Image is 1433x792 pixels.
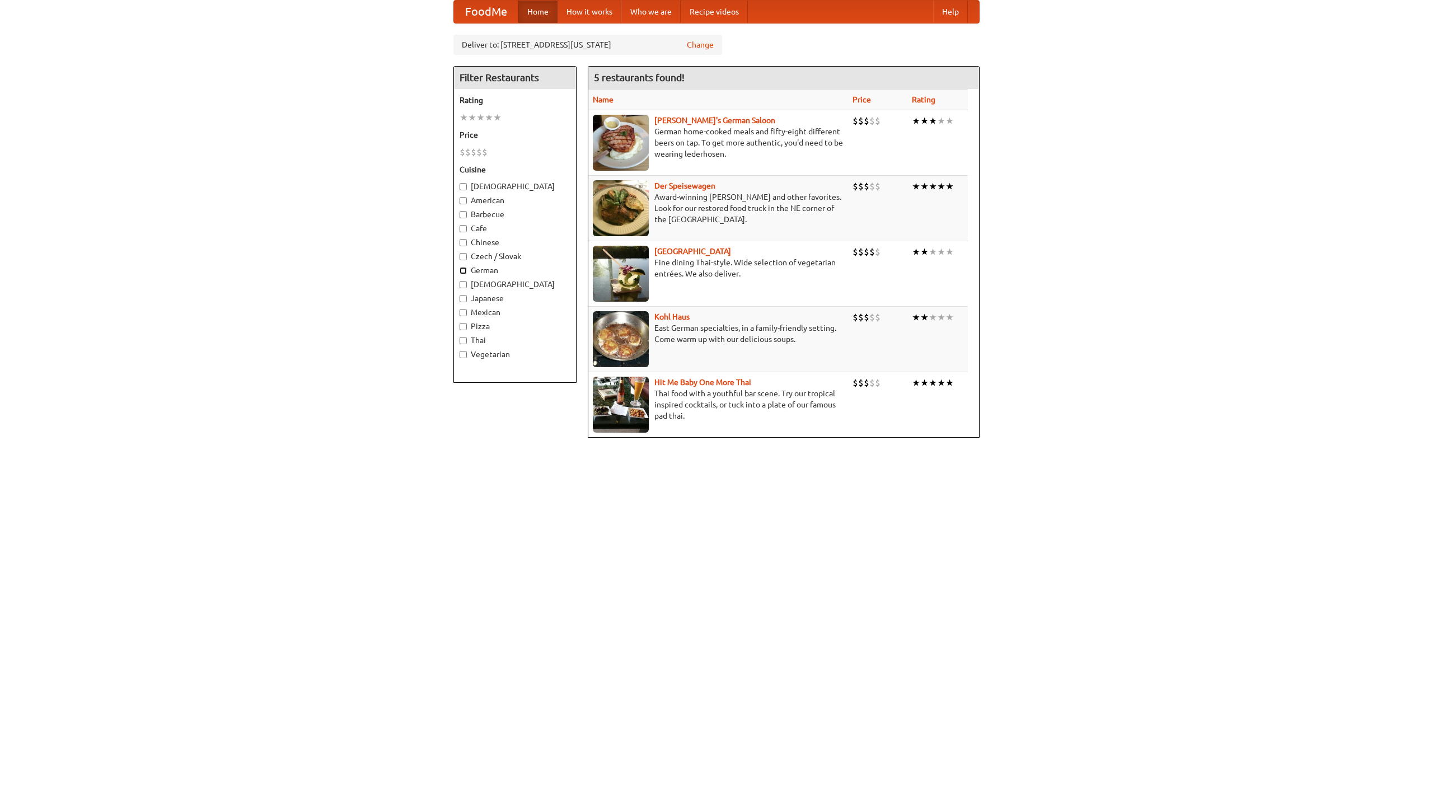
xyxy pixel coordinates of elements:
p: Award-winning [PERSON_NAME] and other favorites. Look for our restored food truck in the NE corne... [593,191,844,225]
li: ★ [920,115,929,127]
li: $ [864,180,869,193]
li: $ [869,180,875,193]
li: $ [869,311,875,324]
li: ★ [929,311,937,324]
li: ★ [460,111,468,124]
li: ★ [937,311,945,324]
li: ★ [912,115,920,127]
li: ★ [912,311,920,324]
a: How it works [558,1,621,23]
a: Recipe videos [681,1,748,23]
label: Vegetarian [460,349,570,360]
a: Price [853,95,871,104]
p: Fine dining Thai-style. Wide selection of vegetarian entrées. We also deliver. [593,257,844,279]
li: ★ [920,377,929,389]
a: Hit Me Baby One More Thai [654,378,751,387]
label: Japanese [460,293,570,304]
p: East German specialties, in a family-friendly setting. Come warm up with our delicious soups. [593,322,844,345]
input: [DEMOGRAPHIC_DATA] [460,281,467,288]
li: ★ [945,377,954,389]
li: $ [869,246,875,258]
li: $ [460,146,465,158]
li: $ [869,377,875,389]
li: ★ [476,111,485,124]
li: $ [858,377,864,389]
label: Pizza [460,321,570,332]
li: $ [869,115,875,127]
li: $ [858,311,864,324]
li: ★ [945,311,954,324]
input: Thai [460,337,467,344]
b: Der Speisewagen [654,181,715,190]
li: $ [471,146,476,158]
li: ★ [920,311,929,324]
li: ★ [945,246,954,258]
li: ★ [912,246,920,258]
li: ★ [493,111,502,124]
img: babythai.jpg [593,377,649,433]
li: ★ [920,180,929,193]
p: Thai food with a youthful bar scene. Try our tropical inspired cocktails, or tuck into a plate of... [593,388,844,421]
a: [GEOGRAPHIC_DATA] [654,247,731,256]
li: $ [875,377,881,389]
label: American [460,195,570,206]
a: Rating [912,95,935,104]
img: esthers.jpg [593,115,649,171]
li: ★ [920,246,929,258]
li: ★ [945,180,954,193]
label: Cafe [460,223,570,234]
li: ★ [937,377,945,389]
li: $ [875,246,881,258]
label: Barbecue [460,209,570,220]
input: Mexican [460,309,467,316]
li: ★ [912,377,920,389]
li: $ [853,377,858,389]
div: Deliver to: [STREET_ADDRESS][US_STATE] [453,35,722,55]
li: $ [853,180,858,193]
a: Kohl Haus [654,312,690,321]
li: $ [864,377,869,389]
img: speisewagen.jpg [593,180,649,236]
input: [DEMOGRAPHIC_DATA] [460,183,467,190]
label: Chinese [460,237,570,248]
li: $ [858,246,864,258]
input: Chinese [460,239,467,246]
li: ★ [485,111,493,124]
li: ★ [945,115,954,127]
input: German [460,267,467,274]
li: ★ [929,115,937,127]
input: Czech / Slovak [460,253,467,260]
li: ★ [937,115,945,127]
label: [DEMOGRAPHIC_DATA] [460,181,570,192]
li: ★ [929,377,937,389]
li: $ [476,146,482,158]
a: Name [593,95,614,104]
li: $ [465,146,471,158]
input: Pizza [460,323,467,330]
input: Vegetarian [460,351,467,358]
img: satay.jpg [593,246,649,302]
a: Home [518,1,558,23]
h5: Rating [460,95,570,106]
li: $ [875,311,881,324]
li: $ [858,180,864,193]
li: $ [482,146,488,158]
label: Thai [460,335,570,346]
li: $ [864,311,869,324]
a: Change [687,39,714,50]
label: German [460,265,570,276]
b: [PERSON_NAME]'s German Saloon [654,116,775,125]
li: ★ [937,246,945,258]
li: ★ [912,180,920,193]
li: $ [858,115,864,127]
li: $ [875,180,881,193]
li: ★ [929,180,937,193]
li: ★ [937,180,945,193]
li: $ [875,115,881,127]
li: ★ [929,246,937,258]
input: American [460,197,467,204]
a: Who we are [621,1,681,23]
